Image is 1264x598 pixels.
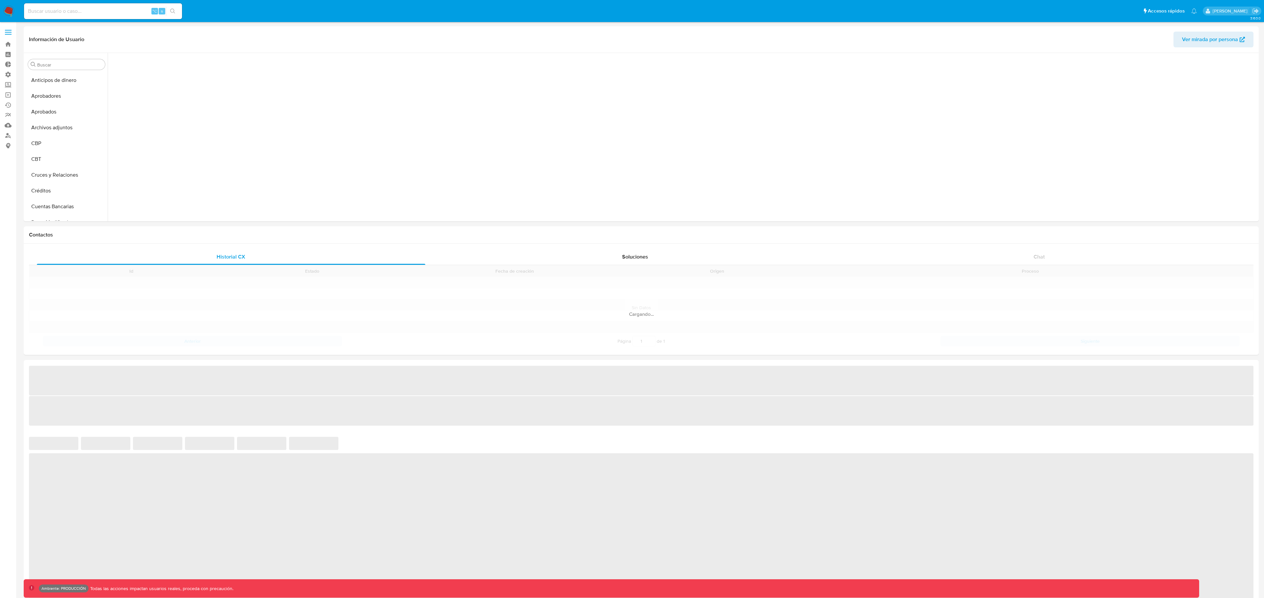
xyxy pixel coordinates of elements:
span: ‌ [29,396,1253,426]
span: ‌ [29,366,1253,395]
button: CBT [25,151,108,167]
span: Chat [1034,253,1045,261]
span: ‌ [237,437,286,450]
button: Archivos adjuntos [25,120,108,136]
span: s [161,8,163,14]
span: ‌ [289,437,338,450]
p: Ambiente: PRODUCCIÓN [41,587,86,590]
button: CBP [25,136,108,151]
span: Ver mirada por persona [1182,32,1238,47]
button: Buscar [31,62,36,67]
button: Ver mirada por persona [1173,32,1253,47]
div: Cargando... [29,311,1253,317]
span: ‌ [81,437,130,450]
button: Cuentas Bancarias [25,199,108,214]
span: Accesos rápidos [1148,8,1185,14]
h1: Información de Usuario [29,36,84,43]
span: ⌥ [152,8,157,14]
button: Cruces y Relaciones [25,167,108,183]
span: ‌ [185,437,234,450]
span: ‌ [133,437,182,450]
p: leandrojossue.ramirez@mercadolibre.com.co [1213,8,1250,14]
a: Notificaciones [1191,8,1197,14]
span: Soluciones [622,253,648,261]
input: Buscar usuario o caso... [24,7,182,15]
span: Historial CX [217,253,245,261]
span: ‌ [29,437,78,450]
button: Anticipos de dinero [25,72,108,88]
button: Créditos [25,183,108,199]
h1: Contactos [29,232,1253,238]
input: Buscar [37,62,102,68]
button: Aprobados [25,104,108,120]
a: Salir [1252,8,1259,14]
p: Todas las acciones impactan usuarios reales, proceda con precaución. [89,586,233,592]
button: Aprobadores [25,88,108,104]
button: Datos Modificados [25,214,108,230]
button: search-icon [166,7,179,16]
